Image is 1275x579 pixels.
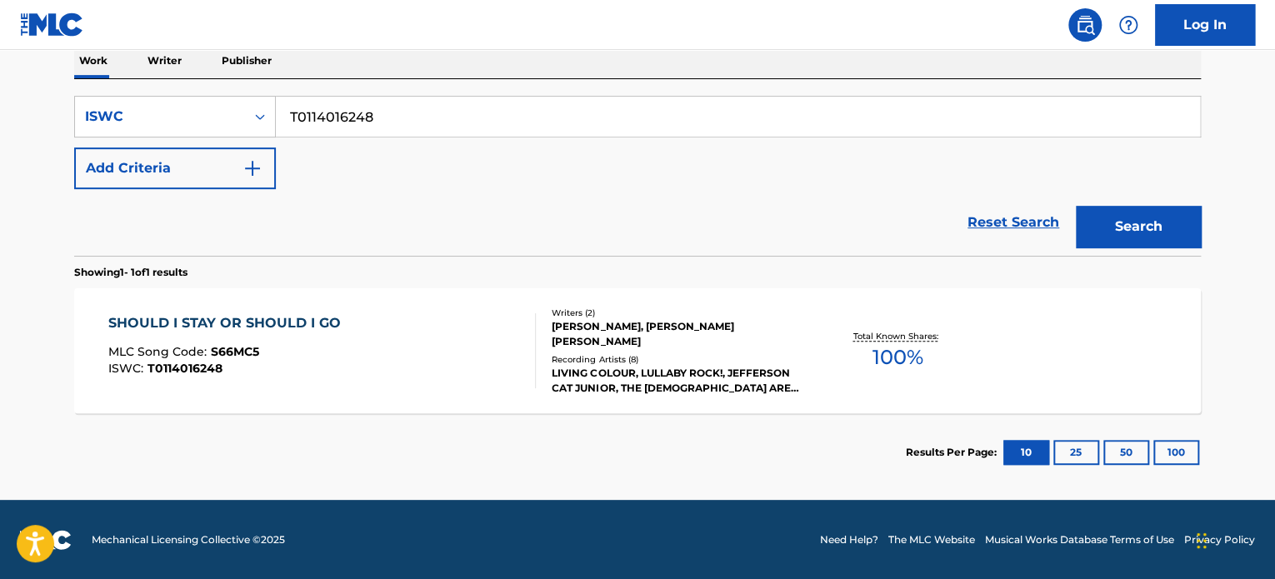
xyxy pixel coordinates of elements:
div: Recording Artists ( 8 ) [552,353,803,366]
div: Drag [1197,516,1207,566]
button: Search [1076,206,1201,247]
a: Need Help? [820,532,878,547]
a: Musical Works Database Terms of Use [985,532,1174,547]
img: logo [20,530,72,550]
p: Showing 1 - 1 of 1 results [74,265,187,280]
form: Search Form [74,96,1201,256]
p: Work [74,43,112,78]
div: Help [1112,8,1145,42]
a: Log In [1155,4,1255,46]
p: Publisher [217,43,277,78]
span: T0114016248 [147,361,222,376]
div: SHOULD I STAY OR SHOULD I GO [108,313,349,333]
a: Reset Search [959,204,1067,241]
button: 100 [1153,440,1199,465]
img: MLC Logo [20,12,84,37]
iframe: Chat Widget [1192,499,1275,579]
a: The MLC Website [888,532,975,547]
img: search [1075,15,1095,35]
div: ISWC [85,107,235,127]
span: MLC Song Code : [108,344,211,359]
button: 10 [1003,440,1049,465]
p: Results Per Page: [906,445,1001,460]
span: 100 % [872,342,922,372]
span: ISWC : [108,361,147,376]
span: Mechanical Licensing Collective © 2025 [92,532,285,547]
img: 9d2ae6d4665cec9f34b9.svg [242,158,262,178]
div: Writers ( 2 ) [552,307,803,319]
div: [PERSON_NAME], [PERSON_NAME] [PERSON_NAME] [552,319,803,349]
p: Writer [142,43,187,78]
div: LIVING COLOUR, LULLABY ROCK!, JEFFERSON CAT JUNIOR, THE [DEMOGRAPHIC_DATA] ARE COMING|[PERSON_NAM... [552,366,803,396]
button: 50 [1103,440,1149,465]
img: help [1118,15,1138,35]
button: Add Criteria [74,147,276,189]
a: Public Search [1068,8,1102,42]
p: Total Known Shares: [852,330,942,342]
span: S66MC5 [211,344,259,359]
a: SHOULD I STAY OR SHOULD I GOMLC Song Code:S66MC5ISWC:T0114016248Writers (2)[PERSON_NAME], [PERSON... [74,288,1201,413]
button: 25 [1053,440,1099,465]
a: Privacy Policy [1184,532,1255,547]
